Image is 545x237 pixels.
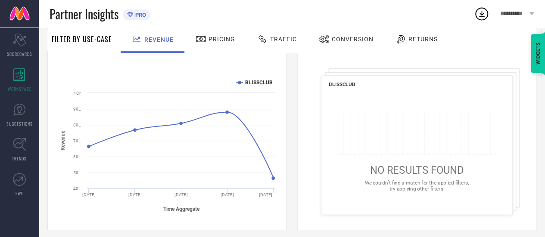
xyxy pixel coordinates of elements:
[73,186,81,191] text: 40L
[270,36,297,43] span: Traffic
[329,81,355,87] span: BLISSCLUB
[259,192,272,197] text: [DATE]
[60,130,66,151] tspan: Revenue
[474,6,489,22] div: Open download list
[73,107,81,111] text: 90L
[370,164,464,176] span: NO RESULTS FOUND
[73,154,81,159] text: 60L
[163,206,200,212] tspan: Time Aggregate
[16,190,24,197] span: FWD
[73,139,81,143] text: 70L
[12,155,27,162] span: TRENDS
[128,192,142,197] text: [DATE]
[209,36,235,43] span: Pricing
[364,180,469,191] span: We couldn’t find a match for the applied filters, try applying other filters.
[408,36,438,43] span: Returns
[73,123,81,127] text: 80L
[6,120,33,127] span: SUGGESTIONS
[221,192,234,197] text: [DATE]
[7,51,32,57] span: SCORECARDS
[245,80,273,86] text: BLISSCLUB
[174,192,188,197] text: [DATE]
[52,34,112,44] span: Filter By Use-Case
[73,170,81,175] text: 50L
[332,36,374,43] span: Conversion
[133,12,146,18] span: PRO
[74,91,81,95] text: 1Cr
[82,192,96,197] text: [DATE]
[8,86,31,92] span: WORKSPACE
[144,36,174,43] span: Revenue
[50,5,118,23] span: Partner Insights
